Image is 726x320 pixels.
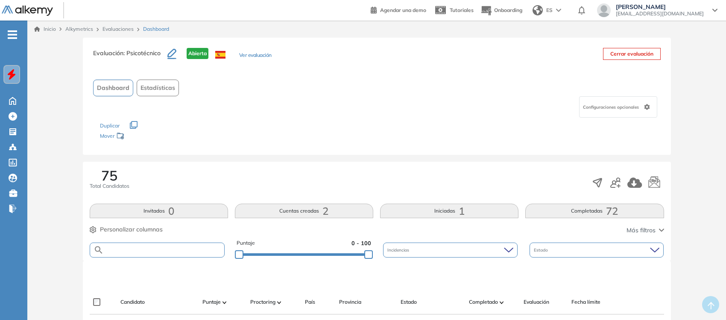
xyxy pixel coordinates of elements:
[401,298,417,306] span: Estado
[469,298,498,306] span: Completado
[573,222,726,320] iframe: Chat Widget
[100,129,185,145] div: Mover
[494,7,522,13] span: Onboarding
[65,26,93,32] span: Alkymetrics
[383,243,518,258] div: Incidencias
[573,222,726,320] div: Widget de chat
[102,26,134,32] a: Evaluaciones
[100,225,163,234] span: Personalizar columnas
[235,204,373,218] button: Cuentas creadas2
[143,25,169,33] span: Dashboard
[530,243,664,258] div: Estado
[94,245,104,255] img: SEARCH_ALT
[137,80,179,96] button: Estadísticas
[616,3,704,10] span: [PERSON_NAME]
[90,204,228,218] button: Invitados0
[603,48,661,60] button: Cerrar evaluación
[277,301,281,304] img: [missing "en.ARROW_ALT" translation]
[351,239,371,247] span: 0 - 100
[2,6,53,16] img: Logo
[250,298,275,306] span: Proctoring
[583,104,641,110] span: Configuraciones opcionales
[380,7,426,13] span: Agendar una demo
[525,204,664,218] button: Completadas72
[187,48,208,59] span: Abierta
[202,298,221,306] span: Puntaje
[380,204,518,218] button: Iniciadas1
[93,48,167,66] h3: Evaluación
[123,49,161,57] span: : Psicotécnico
[239,51,272,60] button: Ver evaluación
[101,169,117,182] span: 75
[237,239,255,247] span: Puntaje
[90,182,129,190] span: Total Candidatos
[524,298,549,306] span: Evaluación
[387,247,411,253] span: Incidencias
[556,9,561,12] img: arrow
[339,298,361,306] span: Provincia
[222,301,227,304] img: [missing "en.ARROW_ALT" translation]
[100,122,120,129] span: Duplicar
[215,51,225,59] img: ESP
[34,25,56,33] a: Inicio
[579,96,657,118] div: Configuraciones opcionales
[480,1,522,20] button: Onboarding
[305,298,315,306] span: País
[571,298,600,306] span: Fecha límite
[90,225,163,234] button: Personalizar columnas
[120,298,145,306] span: Candidato
[546,6,553,14] span: ES
[141,83,175,92] span: Estadísticas
[616,10,704,17] span: [EMAIL_ADDRESS][DOMAIN_NAME]
[97,83,129,92] span: Dashboard
[371,4,426,15] a: Agendar una demo
[500,301,504,304] img: [missing "en.ARROW_ALT" translation]
[533,5,543,15] img: world
[534,247,550,253] span: Estado
[93,80,133,96] button: Dashboard
[8,34,17,36] i: -
[450,7,474,13] span: Tutoriales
